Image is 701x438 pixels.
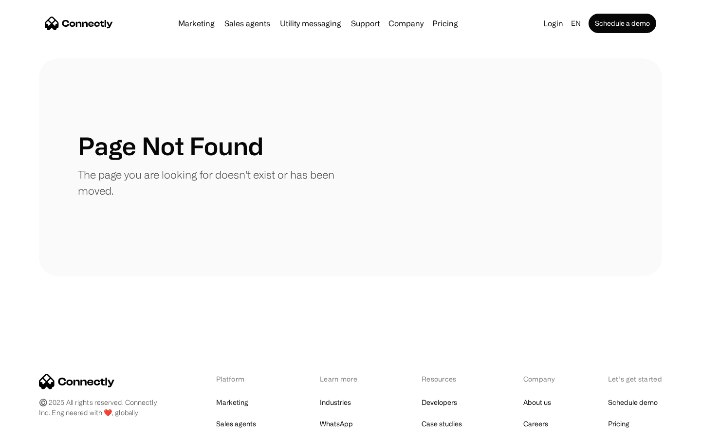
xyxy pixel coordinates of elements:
[608,417,629,431] a: Pricing
[523,417,548,431] a: Careers
[78,131,263,161] h1: Page Not Found
[428,19,462,27] a: Pricing
[388,17,424,30] div: Company
[19,421,58,435] ul: Language list
[216,417,256,431] a: Sales agents
[78,166,350,199] p: The page you are looking for doesn't exist or has been moved.
[422,396,457,409] a: Developers
[608,374,662,384] div: Let’s get started
[45,16,113,31] a: home
[523,374,557,384] div: Company
[347,19,384,27] a: Support
[221,19,274,27] a: Sales agents
[523,396,551,409] a: About us
[320,396,351,409] a: Industries
[386,17,426,30] div: Company
[320,417,353,431] a: WhatsApp
[276,19,345,27] a: Utility messaging
[320,374,371,384] div: Learn more
[216,396,248,409] a: Marketing
[216,374,269,384] div: Platform
[608,396,658,409] a: Schedule demo
[539,17,567,30] a: Login
[422,374,473,384] div: Resources
[422,417,462,431] a: Case studies
[589,14,656,33] a: Schedule a demo
[571,17,581,30] div: en
[567,17,587,30] div: en
[174,19,219,27] a: Marketing
[10,420,58,435] aside: Language selected: English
